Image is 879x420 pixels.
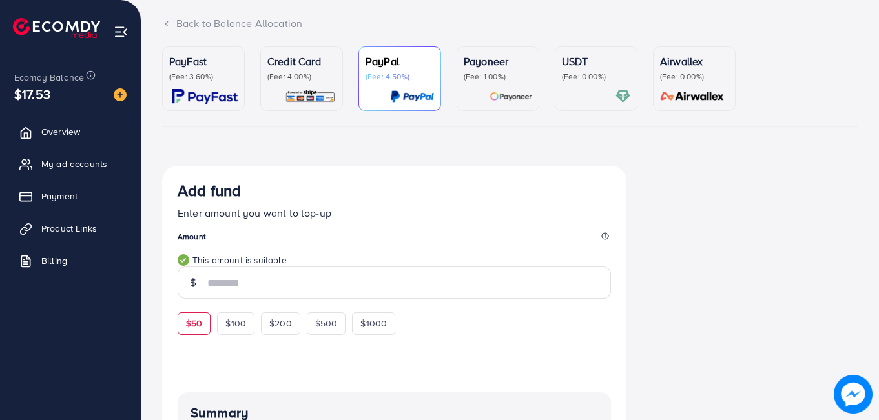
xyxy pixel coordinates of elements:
[285,89,336,104] img: card
[178,254,611,266] small: This amount is suitable
[41,190,78,203] span: Payment
[562,54,630,69] p: USDT
[267,54,336,69] p: Credit Card
[10,215,131,241] a: Product Links
[269,317,292,330] span: $200
[162,16,858,31] div: Back to Balance Allocation
[660,72,729,82] p: (Fee: 0.00%)
[562,72,630,82] p: (Fee: 0.00%)
[656,89,729,104] img: card
[41,254,67,267] span: Billing
[13,18,100,38] img: logo
[169,54,238,69] p: PayFast
[490,89,532,104] img: card
[615,89,630,104] img: card
[225,317,246,330] span: $100
[834,375,873,414] img: image
[169,72,238,82] p: (Fee: 3.60%)
[172,89,238,104] img: card
[10,151,131,177] a: My ad accounts
[14,71,84,84] span: Ecomdy Balance
[178,205,611,221] p: Enter amount you want to top-up
[41,157,107,170] span: My ad accounts
[267,72,336,82] p: (Fee: 4.00%)
[390,89,434,104] img: card
[114,88,127,101] img: image
[10,248,131,274] a: Billing
[360,317,387,330] span: $1000
[660,54,729,69] p: Airwallex
[186,317,202,330] span: $50
[14,85,50,103] span: $17.53
[366,54,434,69] p: PayPal
[41,222,97,235] span: Product Links
[315,317,338,330] span: $500
[10,119,131,145] a: Overview
[178,231,611,247] legend: Amount
[178,181,241,200] h3: Add fund
[464,72,532,82] p: (Fee: 1.00%)
[464,54,532,69] p: Payoneer
[178,254,189,266] img: guide
[482,350,611,373] iframe: PayPal
[10,183,131,209] a: Payment
[366,72,434,82] p: (Fee: 4.50%)
[114,25,129,39] img: menu
[41,125,80,138] span: Overview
